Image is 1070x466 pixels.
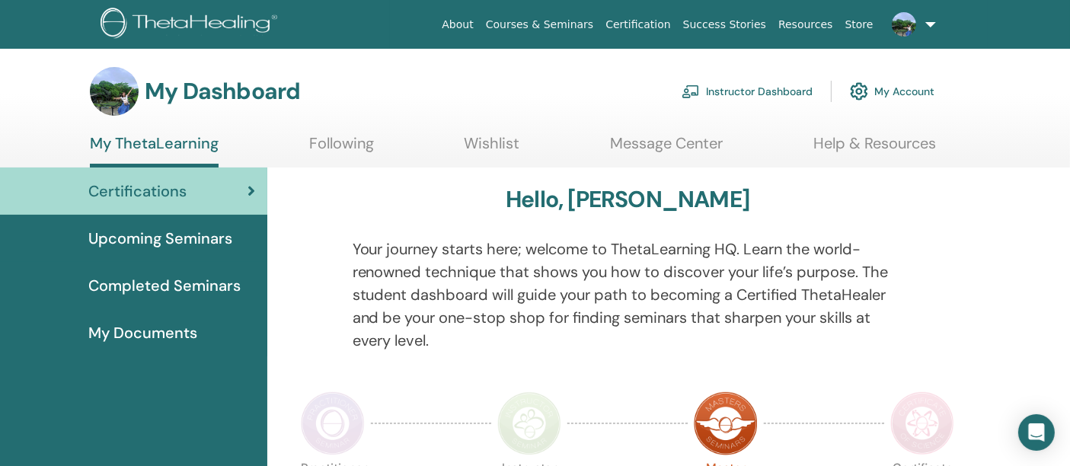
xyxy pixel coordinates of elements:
[682,75,813,108] a: Instructor Dashboard
[892,12,916,37] img: default.jpg
[145,78,300,105] h3: My Dashboard
[88,274,241,297] span: Completed Seminars
[890,391,954,455] img: Certificate of Science
[1018,414,1055,451] div: Open Intercom Messenger
[465,134,520,164] a: Wishlist
[850,75,934,108] a: My Account
[88,321,197,344] span: My Documents
[436,11,479,39] a: About
[599,11,676,39] a: Certification
[480,11,600,39] a: Courses & Seminars
[90,134,219,168] a: My ThetaLearning
[497,391,561,455] img: Instructor
[839,11,880,39] a: Store
[353,238,903,352] p: Your journey starts here; welcome to ThetaLearning HQ. Learn the world-renowned technique that sh...
[610,134,723,164] a: Message Center
[309,134,374,164] a: Following
[90,67,139,116] img: default.jpg
[813,134,936,164] a: Help & Resources
[677,11,772,39] a: Success Stories
[772,11,839,39] a: Resources
[694,391,758,455] img: Master
[101,8,283,42] img: logo.png
[301,391,365,455] img: Practitioner
[506,186,749,213] h3: Hello, [PERSON_NAME]
[88,180,187,203] span: Certifications
[88,227,232,250] span: Upcoming Seminars
[682,85,700,98] img: chalkboard-teacher.svg
[850,78,868,104] img: cog.svg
